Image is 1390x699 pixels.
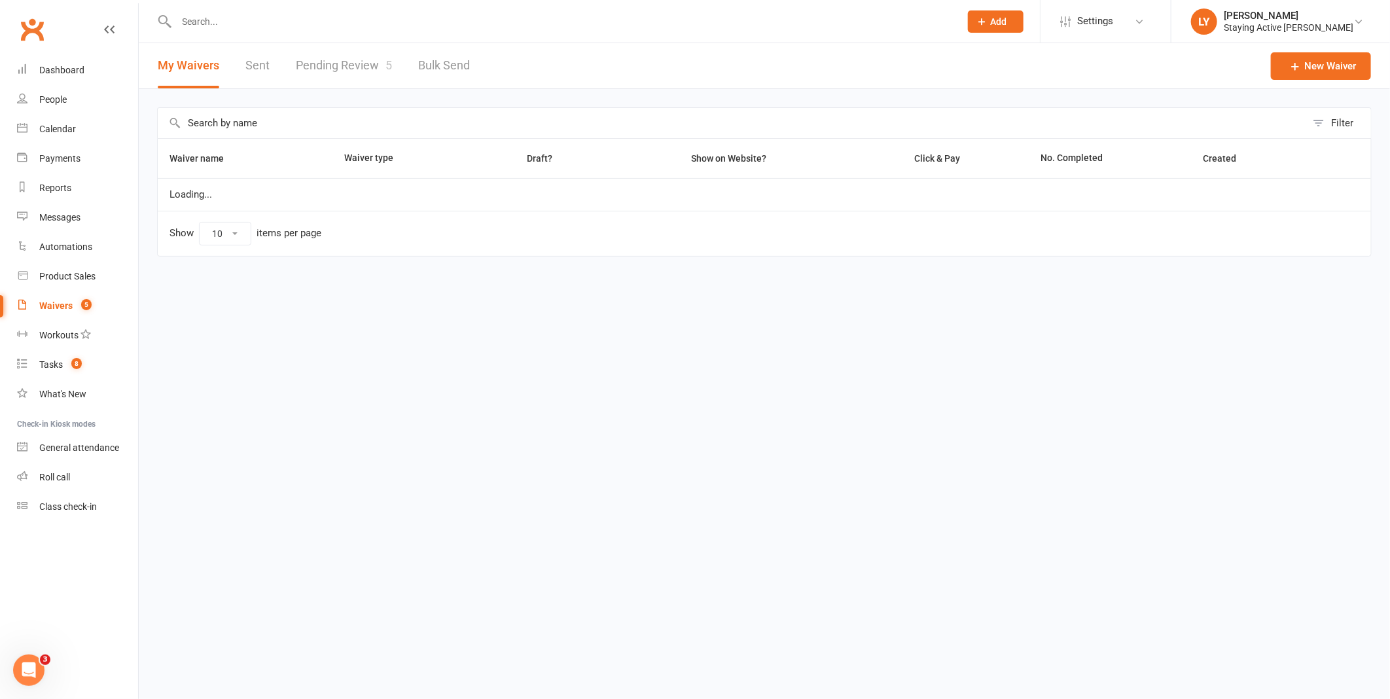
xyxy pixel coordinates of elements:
button: Draft? [515,151,567,166]
a: Reports [17,173,138,203]
td: Loading... [158,178,1371,211]
a: Payments [17,144,138,173]
a: Calendar [17,115,138,144]
th: Waiver type [332,139,470,178]
div: Class check-in [39,501,97,512]
a: Tasks 8 [17,350,138,380]
div: What's New [39,389,86,399]
iframe: Intercom live chat [13,654,45,686]
span: 5 [81,299,92,310]
a: Workouts [17,321,138,350]
a: Sent [245,43,270,88]
span: Show on Website? [691,153,766,164]
div: Product Sales [39,271,96,281]
button: Add [968,10,1024,33]
a: General attendance kiosk mode [17,433,138,463]
div: Automations [39,242,92,252]
span: Settings [1077,7,1113,36]
span: 3 [40,654,50,665]
div: Reports [39,183,71,193]
span: Click & Pay [915,153,961,164]
span: Draft? [527,153,552,164]
div: Waivers [39,300,73,311]
div: Tasks [39,359,63,370]
input: Search... [173,12,951,31]
a: Messages [17,203,138,232]
div: Payments [39,153,80,164]
a: Class kiosk mode [17,492,138,522]
div: General attendance [39,442,119,453]
div: Calendar [39,124,76,134]
a: Bulk Send [418,43,470,88]
button: Created [1203,151,1251,166]
a: New Waiver [1271,52,1371,80]
button: Filter [1306,108,1371,138]
div: Staying Active [PERSON_NAME] [1224,22,1353,33]
a: Dashboard [17,56,138,85]
a: Pending Review5 [296,43,392,88]
button: Click & Pay [903,151,975,166]
div: People [39,94,67,105]
div: [PERSON_NAME] [1224,10,1353,22]
div: Show [169,222,321,245]
span: Created [1203,153,1251,164]
a: Clubworx [16,13,48,46]
span: 8 [71,358,82,369]
div: Workouts [39,330,79,340]
div: LY [1191,9,1217,35]
div: Roll call [39,472,70,482]
button: Waiver name [169,151,238,166]
th: No. Completed [1029,139,1192,178]
a: Waivers 5 [17,291,138,321]
button: Show on Website? [679,151,781,166]
span: Waiver name [169,153,238,164]
a: What's New [17,380,138,409]
button: My Waivers [158,43,219,88]
span: Add [991,16,1007,27]
div: items per page [257,228,321,239]
input: Search by name [158,108,1306,138]
span: 5 [385,58,392,72]
a: Automations [17,232,138,262]
div: Messages [39,212,80,223]
a: Roll call [17,463,138,492]
div: Dashboard [39,65,84,75]
div: Filter [1331,115,1353,131]
a: Product Sales [17,262,138,291]
a: People [17,85,138,115]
